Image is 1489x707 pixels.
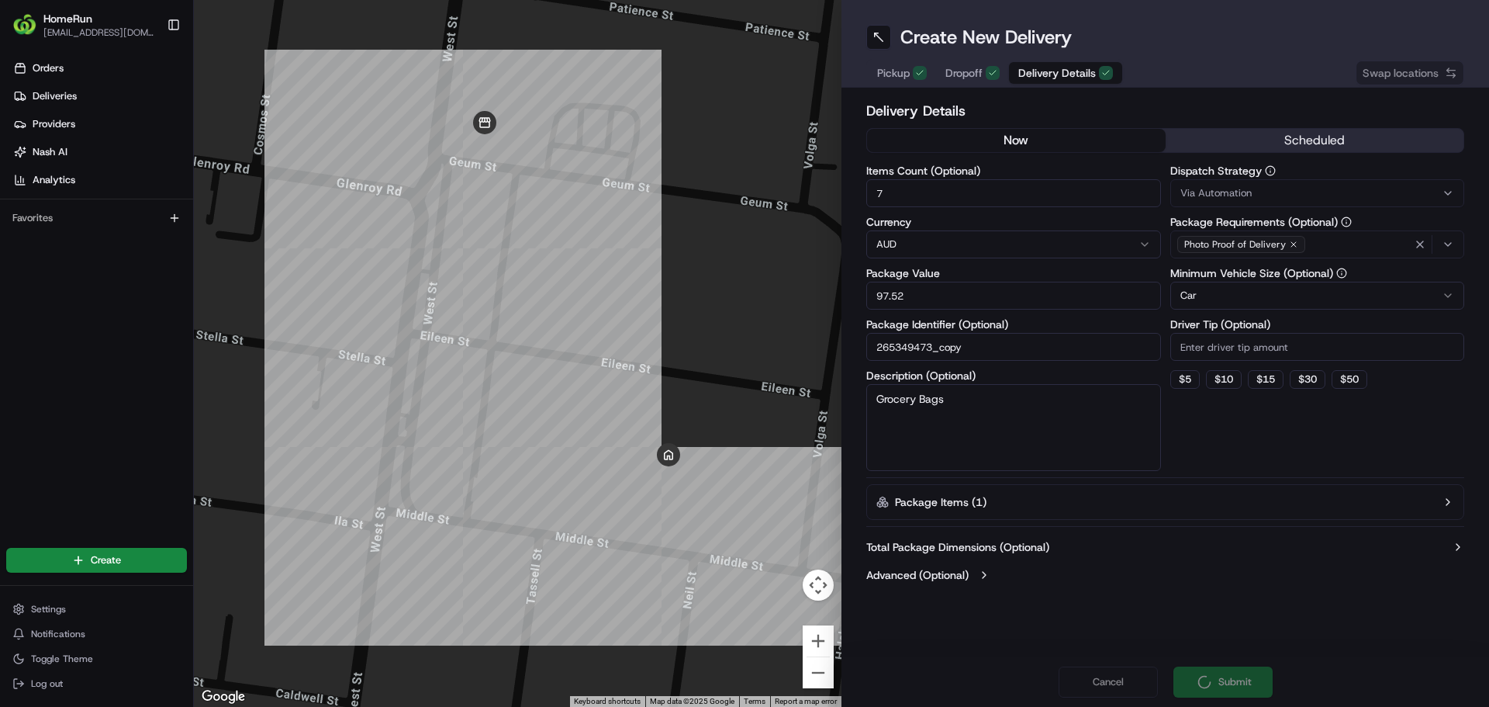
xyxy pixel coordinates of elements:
[1170,230,1465,258] button: Photo Proof of Delivery
[43,26,154,39] button: [EMAIL_ADDRESS][DOMAIN_NAME]
[6,598,187,620] button: Settings
[1180,186,1252,200] span: Via Automation
[6,648,187,670] button: Toggle Theme
[6,623,187,645] button: Notifications
[866,165,1161,176] label: Items Count (Optional)
[1170,333,1465,361] input: Enter driver tip amount
[53,148,254,164] div: Start new chat
[866,539,1464,555] button: Total Package Dimensions (Optional)
[803,657,834,688] button: Zoom out
[16,62,282,87] p: Welcome 👋
[33,117,75,131] span: Providers
[866,217,1161,227] label: Currency
[6,112,193,137] a: Providers
[1018,65,1096,81] span: Delivery Details
[1341,217,1352,227] button: Package Requirements (Optional)
[1336,268,1347,279] button: Minimum Vehicle Size (Optional)
[198,687,249,707] img: Google
[866,333,1161,361] input: Enter package identifier
[33,61,64,75] span: Orders
[31,653,93,665] span: Toggle Theme
[744,697,765,705] a: Terms
[16,16,47,47] img: Nash
[866,484,1464,520] button: Package Items (1)
[43,11,92,26] button: HomeRun
[1170,165,1465,176] label: Dispatch Strategy
[574,696,641,707] button: Keyboard shortcuts
[1170,370,1200,389] button: $5
[6,56,193,81] a: Orders
[6,6,161,43] button: HomeRunHomeRun[EMAIL_ADDRESS][DOMAIN_NAME]
[866,539,1049,555] label: Total Package Dimensions (Optional)
[866,268,1161,279] label: Package Value
[1290,370,1325,389] button: $30
[6,140,193,165] a: Nash AI
[6,84,193,109] a: Deliveries
[866,282,1161,310] input: Enter package value
[1170,319,1465,330] label: Driver Tip (Optional)
[803,626,834,657] button: Zoom in
[9,219,125,247] a: 📗Knowledge Base
[1170,217,1465,227] label: Package Requirements (Optional)
[264,153,282,172] button: Start new chat
[109,262,188,275] a: Powered byPylon
[1265,165,1276,176] button: Dispatch Strategy
[33,145,67,159] span: Nash AI
[866,100,1464,122] h2: Delivery Details
[31,678,63,690] span: Log out
[866,179,1161,207] input: Enter number of items
[6,548,187,573] button: Create
[147,225,249,241] span: API Documentation
[91,553,121,567] span: Create
[877,65,910,81] span: Pickup
[6,168,193,192] a: Analytics
[866,319,1161,330] label: Package Identifier (Optional)
[1206,370,1242,389] button: $10
[775,697,837,705] a: Report a map error
[125,219,255,247] a: 💻API Documentation
[16,227,28,239] div: 📗
[31,628,85,640] span: Notifications
[40,100,256,116] input: Clear
[803,570,834,601] button: Map camera controls
[650,697,734,705] span: Map data ©2025 Google
[867,129,1166,152] button: now
[6,673,187,695] button: Log out
[12,12,37,37] img: HomeRun
[198,687,249,707] a: Open this area in Google Maps (opens a new window)
[1184,238,1286,251] span: Photo Proof of Delivery
[866,370,1161,381] label: Description (Optional)
[1170,179,1465,207] button: Via Automation
[900,25,1072,50] h1: Create New Delivery
[1166,129,1464,152] button: scheduled
[866,384,1161,471] textarea: Grocery Bags
[33,173,75,187] span: Analytics
[866,567,1464,583] button: Advanced (Optional)
[31,603,66,615] span: Settings
[945,65,983,81] span: Dropoff
[154,263,188,275] span: Pylon
[31,225,119,241] span: Knowledge Base
[131,227,143,239] div: 💻
[6,206,187,230] div: Favorites
[16,148,43,176] img: 1736555255976-a54dd68f-1ca7-489b-9aae-adbdc363a1c4
[1170,268,1465,279] label: Minimum Vehicle Size (Optional)
[33,89,77,103] span: Deliveries
[895,494,986,510] label: Package Items ( 1 )
[53,164,196,176] div: We're available if you need us!
[1248,370,1283,389] button: $15
[866,567,969,583] label: Advanced (Optional)
[1332,370,1367,389] button: $50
